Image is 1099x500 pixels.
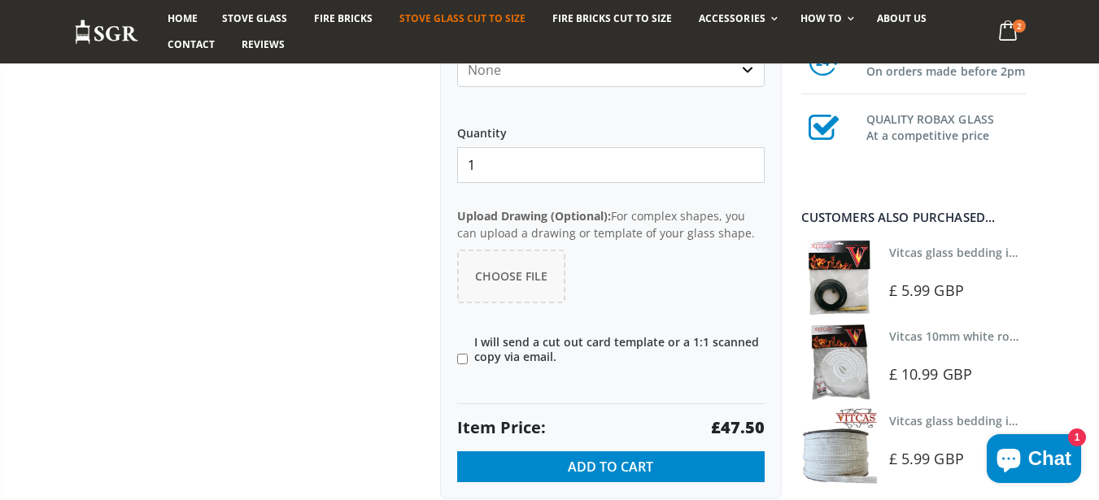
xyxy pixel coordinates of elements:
a: Reviews [229,32,297,58]
img: Vitcas stove glass bedding in tape [801,408,877,484]
span: Stove Glass Cut To Size [399,11,526,25]
span: £ 5.99 GBP [889,449,964,468]
a: Stove Glass [210,6,299,32]
label: I will send a cut out card template or a 1:1 scanned copy via email. [457,335,765,364]
a: About us [865,6,939,32]
span: £ 10.99 GBP [889,364,972,384]
a: Fire Bricks Cut To Size [540,6,684,32]
span: 2 [1013,20,1026,33]
img: Stove Glass Replacement [74,19,139,46]
div: Customers also purchased... [801,211,1026,224]
a: Contact [155,32,227,58]
span: Add to Cart [568,458,653,476]
a: Stove Glass Cut To Size [387,6,538,32]
inbox-online-store-chat: Shopify online store chat [982,434,1086,487]
span: Home [168,11,198,25]
span: Reviews [242,37,285,51]
span: Accessories [699,11,765,25]
span: Choose File [475,268,547,284]
span: How To [800,11,842,25]
a: 2 [992,16,1025,48]
strong: Upload Drawing (Optional): [457,208,611,224]
strong: £47.50 [711,416,765,439]
a: Home [155,6,210,32]
span: Stove Glass [222,11,287,25]
span: Contact [168,37,215,51]
button: Choose File [457,250,565,303]
button: Add to Cart [457,451,765,482]
span: About us [877,11,927,25]
img: Vitcas white rope, glue and gloves kit 10mm [801,324,877,399]
label: Quantity [457,111,765,141]
span: Item Price: [457,416,546,439]
p: For complex shapes, you can upload a drawing or template of your glass shape. [457,207,765,241]
a: Fire Bricks [302,6,385,32]
span: Fire Bricks Cut To Size [552,11,672,25]
a: Accessories [687,6,785,32]
a: How To [788,6,862,32]
span: Fire Bricks [314,11,373,25]
input: I will send a cut out card template or a 1:1 scanned copy via email. [457,354,468,364]
span: £ 5.99 GBP [889,280,964,300]
img: Vitcas stove glass bedding in tape [801,240,877,315]
h3: QUALITY ROBAX GLASS At a competitive price [866,108,1026,144]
